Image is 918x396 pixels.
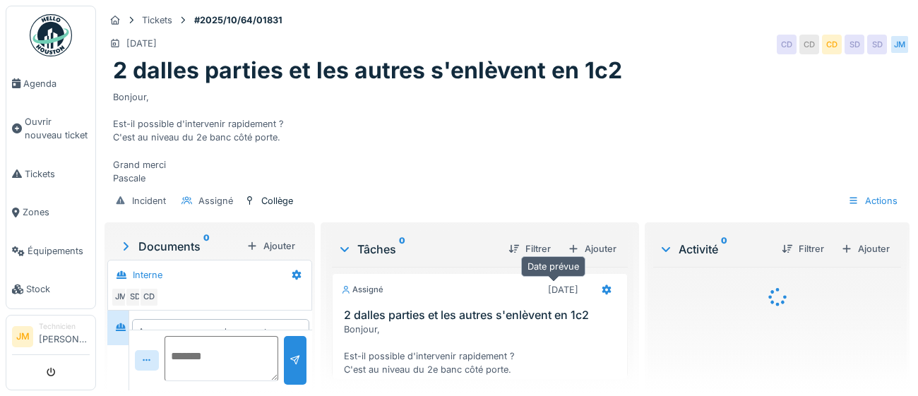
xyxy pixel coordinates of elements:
span: Ouvrir nouveau ticket [25,115,90,142]
div: [DATE] [126,37,157,50]
sup: 0 [203,238,210,255]
a: Tickets [6,155,95,193]
div: Tickets [142,13,172,27]
sup: 0 [721,241,727,258]
div: Assigné [198,194,233,208]
div: Actions [842,191,904,211]
div: CD [822,35,842,54]
div: CD [139,287,159,307]
div: Ajouter [241,236,301,256]
a: Ouvrir nouveau ticket [6,103,95,155]
div: Assigné [341,284,383,296]
div: Bonjour, Est-il possible d'intervenir rapidement ? C'est au niveau du 2e banc côté porte. Grand m... [113,85,901,185]
div: Ajouter [835,239,895,258]
div: Filtrer [503,239,556,258]
span: Tickets [25,167,90,181]
div: JM [111,287,131,307]
div: Activité [659,241,770,258]
div: Documents [119,238,241,255]
span: Équipements [28,244,90,258]
strong: #2025/10/64/01831 [189,13,288,27]
div: SD [845,35,864,54]
div: Tâches [338,241,497,258]
sup: 0 [399,241,405,258]
div: Technicien [39,321,90,332]
li: JM [12,326,33,347]
div: Collège [261,194,293,208]
h1: 2 dalles parties et les autres s'enlèvent en 1c2 [113,57,622,84]
div: Filtrer [776,239,830,258]
a: Stock [6,270,95,309]
div: Ajouter [562,239,622,258]
a: Agenda [6,64,95,103]
div: Incident [132,194,166,208]
div: CD [777,35,797,54]
img: Badge_color-CXgf-gQk.svg [30,14,72,56]
a: Zones [6,193,95,232]
div: Date prévue [521,256,585,277]
span: Agenda [23,77,90,90]
div: JM [890,35,910,54]
span: Stock [26,282,90,296]
span: Zones [23,205,90,219]
a: Équipements [6,232,95,270]
h3: 2 dalles parties et les autres s'enlèvent en 1c2 [344,308,621,322]
div: Aucun message pour le moment … Soyez le premier ! [138,325,303,351]
div: CD [799,35,819,54]
div: SD [867,35,887,54]
a: JM Technicien[PERSON_NAME] [12,321,90,355]
li: [PERSON_NAME] [39,321,90,352]
div: SD [125,287,145,307]
div: [DATE] [548,283,578,296]
div: Interne [133,268,162,282]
